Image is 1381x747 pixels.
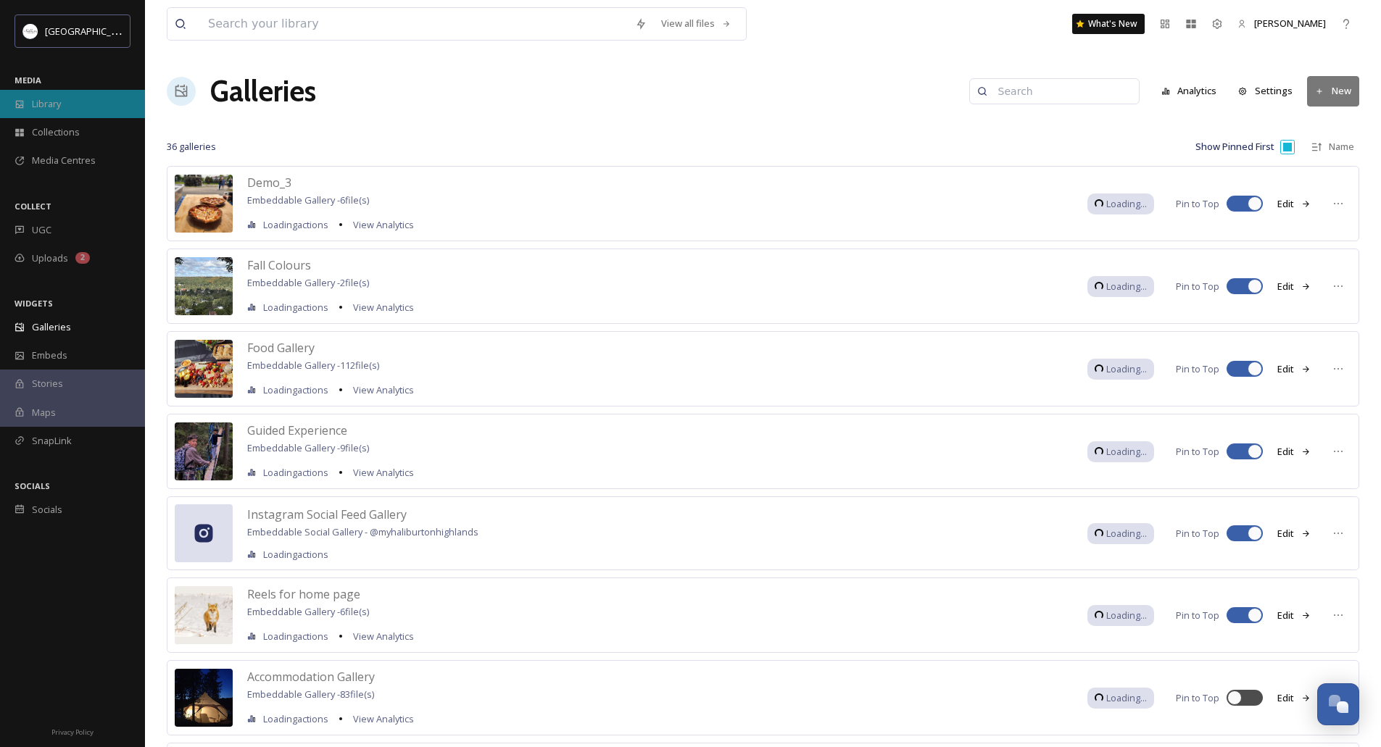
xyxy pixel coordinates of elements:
[32,251,68,265] span: Uploads
[1307,76,1359,106] button: New
[201,8,628,40] input: Search your library
[346,299,414,316] a: View Analytics
[14,201,51,212] span: COLLECT
[32,97,61,111] span: Library
[32,125,80,139] span: Collections
[1231,77,1307,105] a: Settings
[263,383,328,397] span: Loading actions
[1195,140,1274,154] span: Show Pinned First
[32,154,96,167] span: Media Centres
[1270,190,1318,218] button: Edit
[654,9,739,38] a: View all files
[1106,445,1147,459] span: Loading...
[51,727,94,737] span: Privacy Policy
[32,320,71,334] span: Galleries
[51,722,94,740] a: Privacy Policy
[247,193,369,206] span: Embeddable Gallery - 6 file(s)
[353,383,414,396] span: View Analytics
[263,301,328,314] span: Loading actions
[247,276,369,289] span: Embeddable Gallery - 2 file(s)
[175,175,233,233] img: 0a592e08-e64c-4779-8df1-9a368cbbcfc8.jpg
[1324,135,1359,159] div: Name
[247,669,375,685] span: Accommodation Gallery
[991,77,1132,106] input: Search
[346,216,414,233] a: View Analytics
[1176,691,1219,705] span: Pin to Top
[1176,527,1219,541] span: Pin to Top
[1106,197,1147,211] span: Loading...
[1176,445,1219,459] span: Pin to Top
[1176,280,1219,293] span: Pin to Top
[247,586,360,602] span: Reels for home page
[247,441,369,454] span: Embeddable Gallery - 9 file(s)
[1270,272,1318,301] button: Edit
[14,75,41,85] span: MEDIA
[1072,14,1145,34] a: What's New
[346,710,414,727] a: View Analytics
[1106,691,1147,705] span: Loading...
[1154,77,1224,105] button: Analytics
[210,70,316,113] a: Galleries
[1176,609,1219,622] span: Pin to Top
[175,257,233,315] img: c35a9c3d-d6a7-4144-b7ec-8fae75f6218f.jpg
[247,422,347,438] span: Guided Experience
[247,359,379,372] span: Embeddable Gallery - 112 file(s)
[32,503,62,517] span: Socials
[167,140,216,154] span: 36 galleries
[353,630,414,643] span: View Analytics
[175,669,233,727] img: 5cd8ec04-926a-4e99-9012-5e0937c931a5.jpg
[247,506,407,522] span: Instagram Social Feed Gallery
[1106,609,1147,622] span: Loading...
[32,349,67,362] span: Embeds
[247,688,374,701] span: Embeddable Gallery - 83 file(s)
[353,301,414,314] span: View Analytics
[1270,355,1318,383] button: Edit
[1176,362,1219,376] span: Pin to Top
[247,175,291,191] span: Demo_3
[1176,197,1219,211] span: Pin to Top
[353,218,414,231] span: View Analytics
[346,381,414,398] a: View Analytics
[14,298,53,309] span: WIDGETS
[263,712,328,726] span: Loading actions
[353,712,414,725] span: View Analytics
[1270,684,1318,712] button: Edit
[75,252,90,264] div: 2
[1106,280,1147,293] span: Loading...
[247,257,311,273] span: Fall Colours
[32,223,51,237] span: UGC
[175,586,233,644] img: d68495ec-c2e6-41a3-a1c8-f88a11cef9a5.jpg
[247,525,478,538] span: Embeddable Social Gallery - @ myhaliburtonhighlands
[1270,601,1318,630] button: Edit
[263,218,328,232] span: Loading actions
[32,406,56,420] span: Maps
[346,464,414,481] a: View Analytics
[1254,17,1326,30] span: [PERSON_NAME]
[1270,438,1318,466] button: Edit
[1270,519,1318,548] button: Edit
[263,630,328,643] span: Loading actions
[32,434,72,448] span: SnapLink
[23,24,38,38] img: Frame%2013.png
[263,466,328,480] span: Loading actions
[263,548,328,562] span: Loading actions
[175,340,233,398] img: 8ee2b9e3-a35b-4cac-a2a9-a099033be506.jpg
[1154,77,1232,105] a: Analytics
[1317,683,1359,725] button: Open Chat
[1106,362,1147,376] span: Loading...
[353,466,414,479] span: View Analytics
[32,377,63,391] span: Stories
[45,24,137,38] span: [GEOGRAPHIC_DATA]
[1231,77,1300,105] button: Settings
[247,340,315,356] span: Food Gallery
[1106,527,1147,541] span: Loading...
[1230,9,1333,38] a: [PERSON_NAME]
[175,422,233,480] img: 4a3625cc-ec77-4d5a-bf70-57228c41c81c.jpg
[247,605,369,618] span: Embeddable Gallery - 6 file(s)
[346,627,414,645] a: View Analytics
[14,480,50,491] span: SOCIALS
